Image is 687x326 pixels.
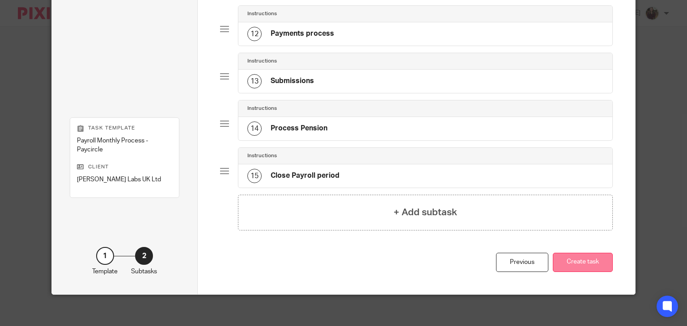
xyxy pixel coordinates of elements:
[77,175,172,184] p: [PERSON_NAME] Labs UK Ltd
[247,74,262,88] div: 13
[247,121,262,136] div: 14
[271,29,334,38] h4: Payments process
[131,267,157,276] p: Subtasks
[496,253,548,272] div: Previous
[394,205,457,219] h4: + Add subtask
[247,105,277,112] h4: Instructions
[247,10,277,17] h4: Instructions
[247,169,262,183] div: 15
[92,267,118,276] p: Template
[96,247,114,265] div: 1
[271,124,327,133] h4: Process Pension
[271,76,314,86] h4: Submissions
[247,27,262,41] div: 12
[77,163,172,171] p: Client
[135,247,153,265] div: 2
[247,152,277,159] h4: Instructions
[77,136,172,155] p: Payroll Monthly Process - Paycircle
[271,171,339,180] h4: Close Payroll period
[247,58,277,65] h4: Instructions
[77,125,172,132] p: Task template
[553,253,613,272] button: Create task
